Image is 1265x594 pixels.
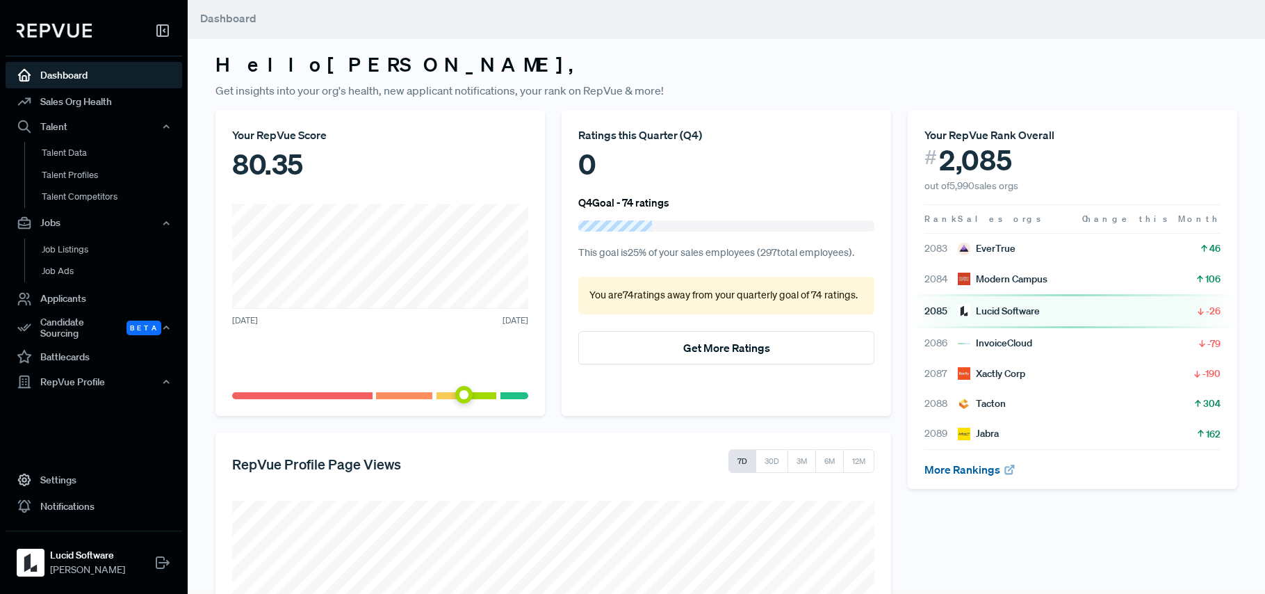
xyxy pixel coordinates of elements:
button: RepVue Profile [6,370,182,394]
a: Battlecards [6,344,182,370]
img: Lucid Software [958,305,970,317]
span: [DATE] [232,314,258,327]
h3: Hello [PERSON_NAME] , [215,53,1237,77]
a: Notifications [6,493,182,520]
a: Dashboard [6,62,182,88]
img: InvoiceCloud [958,337,970,350]
div: Lucid Software [958,304,1040,319]
a: Talent Profiles [24,164,201,186]
div: EverTrue [958,241,1015,256]
button: Candidate Sourcing Beta [6,312,182,344]
span: 2,085 [939,143,1012,177]
button: 12M [843,449,874,473]
div: 0 [578,143,874,185]
a: More Rankings [924,463,1016,476]
button: 3M [787,449,816,473]
a: Job Ads [24,260,201,282]
span: Dashboard [200,11,256,25]
div: Xactly Corp [958,367,1025,381]
div: Modern Campus [958,272,1047,287]
h6: Q4 Goal - 74 ratings [578,196,669,209]
a: Talent Data [24,142,201,164]
img: Modern Campus [958,273,970,285]
button: 6M [815,449,844,473]
a: Job Listings [24,239,201,261]
span: 2083 [924,241,958,256]
span: 46 [1209,241,1221,255]
span: [DATE] [503,314,528,327]
img: Jabra [958,428,970,440]
p: Get insights into your org's health, new applicant notifications, your rank on RepVue & more! [215,82,1237,99]
span: 2086 [924,336,958,351]
button: Jobs [6,211,182,235]
img: Xactly Corp [958,367,970,380]
div: 80.35 [232,143,528,185]
div: Jabra [958,426,999,441]
span: Rank [924,213,958,225]
button: 7D [728,449,756,473]
a: Talent Competitors [24,186,201,208]
img: Tacton [958,398,970,410]
p: You are 74 ratings away from your quarterly goal of 74 ratings . [589,288,863,303]
span: 2088 [924,396,958,411]
div: Candidate Sourcing [6,312,182,344]
span: [PERSON_NAME] [50,563,125,577]
button: Get More Ratings [578,331,874,364]
span: 106 [1205,272,1221,286]
span: 162 [1206,427,1221,441]
a: Lucid SoftwareLucid Software[PERSON_NAME] [6,531,182,583]
div: Tacton [958,396,1006,411]
span: Beta [126,321,161,335]
span: -190 [1202,367,1221,380]
span: out of 5,990 sales orgs [924,179,1018,192]
span: Change this Month [1082,213,1221,225]
span: 2087 [924,367,958,381]
span: Your RepVue Rank Overall [924,128,1054,142]
a: Applicants [6,286,182,312]
p: This goal is 25 % of your sales employees ( 297 total employees). [578,246,874,261]
span: 2085 [924,304,958,319]
span: -26 [1206,304,1221,318]
a: Sales Org Health [6,88,182,115]
span: -79 [1207,337,1221,351]
span: 304 [1203,396,1221,410]
h5: RepVue Profile Page Views [232,456,401,472]
img: Lucid Software [19,552,42,574]
strong: Lucid Software [50,548,125,563]
div: InvoiceCloud [958,336,1032,351]
span: 2089 [924,426,958,441]
a: Settings [6,467,182,493]
button: Talent [6,115,182,138]
img: RepVue [17,24,92,38]
span: Sales orgs [958,213,1043,225]
div: Ratings this Quarter ( Q4 ) [578,127,874,143]
img: EverTrue [958,243,970,255]
span: 2084 [924,272,958,287]
button: 30D [756,449,788,473]
span: # [924,143,937,172]
div: Your RepVue Score [232,127,528,143]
